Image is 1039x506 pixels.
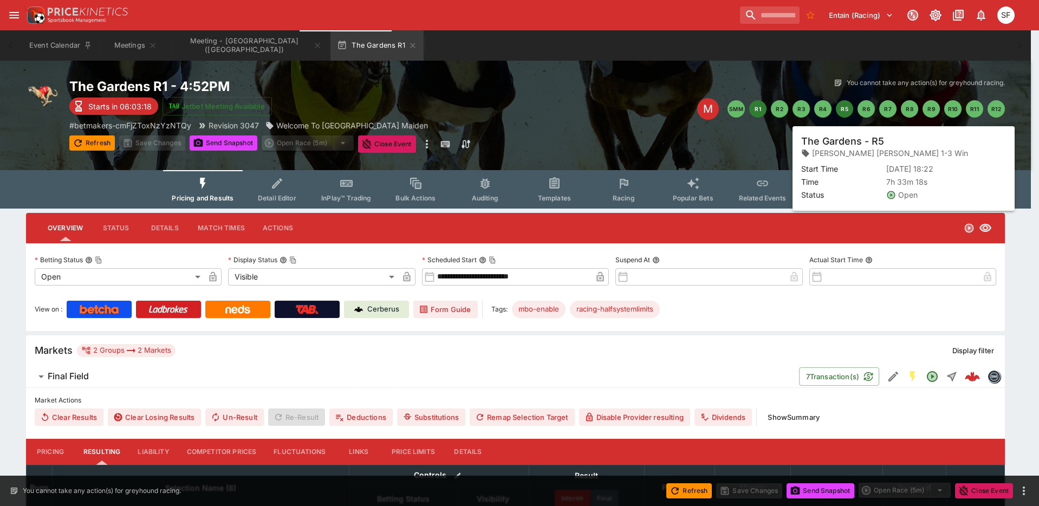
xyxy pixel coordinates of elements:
button: Sugaluopea Filipaina [994,3,1018,27]
h6: Final Field [48,371,89,382]
div: Sugaluopea Filipaina [997,7,1015,24]
a: da354436-f03e-470d-80ee-c37796026fab [962,366,983,387]
span: Racing [613,194,635,202]
button: Display filter [946,342,1001,359]
button: Notifications [971,5,991,25]
img: Cerberus [354,305,363,314]
span: InPlay™ Trading [321,194,371,202]
img: betmakers [988,371,1000,382]
button: Copy To Clipboard [289,256,297,264]
nav: pagination navigation [728,100,1005,118]
button: Details [444,439,492,465]
button: Fluctuations [265,439,334,465]
button: Match Times [189,215,254,241]
img: greyhound_racing.png [26,78,61,113]
button: Jetbet Meeting Available [163,97,272,115]
span: Templates [538,194,571,202]
a: Form Guide [413,301,478,318]
button: Documentation [949,5,968,25]
button: R8 [901,100,918,118]
div: da354436-f03e-470d-80ee-c37796026fab [965,369,980,384]
p: Overtype [864,139,893,150]
img: TabNZ [296,305,319,314]
button: Resulting [75,439,129,465]
button: Dividends [694,408,752,426]
div: split button [859,483,951,498]
span: Re-Result [268,408,325,426]
button: Details [140,215,189,241]
button: Connected to PK [903,5,923,25]
span: Related Events [739,194,786,202]
svg: Open [926,370,939,383]
button: Actions [254,215,302,241]
button: more [1017,484,1030,497]
button: Competitor Prices [178,439,265,465]
div: Open [35,268,204,286]
div: Edit Meeting [697,98,719,120]
button: Meetings [101,30,170,61]
input: search [740,7,800,24]
button: open drawer [4,5,24,25]
button: SGM Enabled [903,367,923,386]
button: No Bookmarks [802,7,819,24]
button: Refresh [69,135,115,151]
button: ShowSummary [761,408,826,426]
button: R9 [923,100,940,118]
div: Event type filters [163,170,867,209]
img: Sportsbook Management [48,18,106,23]
p: Welcome To [GEOGRAPHIC_DATA] Maiden [276,120,428,131]
div: Start From [846,136,1005,153]
span: mbo-enable [512,304,566,315]
button: Edit Detail [884,367,903,386]
div: Betting Target: cerberus [512,301,566,318]
p: You cannot take any action(s) for greyhound racing. [23,486,181,496]
span: Detail Editor [258,194,296,202]
label: View on : [35,301,62,318]
p: Auto-Save [966,139,1000,150]
button: Disable Provider resulting [579,408,690,426]
button: R2 [771,100,788,118]
button: Open [923,367,942,386]
button: R6 [858,100,875,118]
div: split button [262,135,354,151]
p: Betting Status [35,255,83,264]
button: Send Snapshot [787,483,854,498]
img: PriceKinetics [48,8,128,16]
button: Price Limits [383,439,444,465]
button: R11 [966,100,983,118]
p: Display Status [228,255,277,264]
button: R7 [879,100,897,118]
button: Remap Selection Target [470,408,575,426]
div: 2 Groups 2 Markets [81,344,171,357]
label: Market Actions [35,392,996,408]
th: Result [529,465,644,486]
span: Pricing and Results [172,194,233,202]
span: Popular Bets [673,194,713,202]
button: R12 [988,100,1005,118]
img: PriceKinetics Logo [24,4,46,26]
button: Status [92,215,140,241]
p: Actual Start Time [809,255,863,264]
button: Select Tenant [822,7,900,24]
button: Copy To Clipboard [489,256,496,264]
p: You cannot take any action(s) for greyhound racing. [847,78,1005,88]
button: SMM [728,100,745,118]
button: Pricing [26,439,75,465]
th: Controls [349,465,529,486]
div: Welcome To Ladbrokes Gardens Maiden [265,120,428,131]
button: Close Event [358,135,416,153]
h5: Markets [35,344,73,356]
button: Links [334,439,383,465]
img: Neds [225,305,250,314]
button: Overview [39,215,92,241]
button: Send Snapshot [190,135,257,151]
button: Un-Result [205,408,263,426]
p: Revision 3047 [209,120,259,131]
div: betmakers [988,370,1001,383]
button: Clear Losing Results [108,408,201,426]
div: Visible [228,268,398,286]
button: Substitutions [397,408,465,426]
button: R4 [814,100,832,118]
img: Ladbrokes [148,305,188,314]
